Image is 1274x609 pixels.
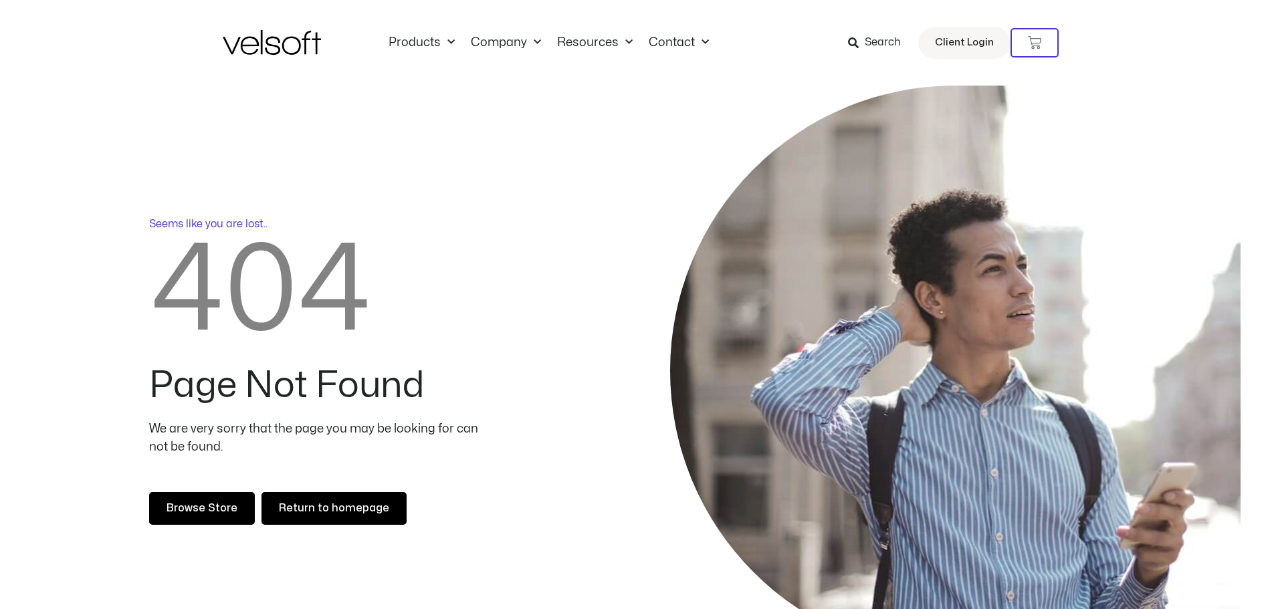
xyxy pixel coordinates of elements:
span: Browse Store [167,500,237,517]
span: Client Login [935,34,994,51]
a: Return to homepage [261,492,407,525]
nav: Menu [381,35,717,50]
a: Search [848,31,910,54]
a: ProductsMenu Toggle [381,35,463,50]
h2: Page Not Found [149,368,488,404]
a: Client Login [918,27,1011,59]
a: CompanyMenu Toggle [463,35,549,50]
h2: 404 [149,232,488,352]
a: ContactMenu Toggle [641,35,717,50]
a: ResourcesMenu Toggle [549,35,641,50]
img: Velsoft Training Materials [223,30,321,55]
a: Browse Store [149,492,255,525]
span: Search [865,34,901,51]
p: We are very sorry that the page you may be looking for can not be found. [149,420,488,456]
p: Seems like you are lost.. [149,216,488,232]
span: Return to homepage [279,500,389,517]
